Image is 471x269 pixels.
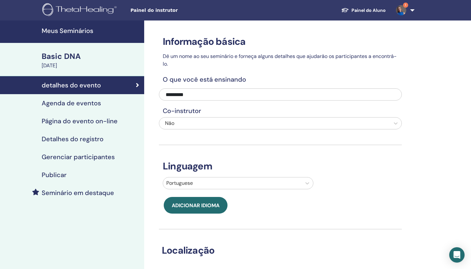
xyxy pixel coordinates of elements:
span: 1 [403,3,408,8]
h4: detalhes do evento [42,81,101,89]
h4: Gerenciar participantes [42,153,115,161]
span: Não [165,120,174,126]
a: Painel do Aluno [336,4,391,16]
h4: Detalhes do registro [42,135,103,143]
span: Adicionar idioma [172,202,219,209]
div: [DATE] [42,62,140,69]
img: graduation-cap-white.svg [341,7,349,13]
div: Basic DNA [42,51,140,62]
span: Painel do instrutor [130,7,227,14]
h3: Linguagem [159,160,402,172]
h4: Agenda de eventos [42,99,101,107]
h4: Meus Seminários [42,27,140,35]
h4: Co-instrutor [159,107,402,115]
h3: Informação básica [159,36,402,47]
img: default.jpg [396,5,406,15]
h4: O que você está ensinando [159,76,402,83]
h4: Seminário em destaque [42,189,114,197]
img: logo.png [42,3,119,18]
h4: Publicar [42,171,67,179]
h4: Página do evento on-line [42,117,118,125]
div: Open Intercom Messenger [449,247,465,263]
p: Dê um nome ao seu seminário e forneça alguns detalhes que ajudarão os participantes a encontrá-lo. [159,53,402,68]
button: Adicionar idioma [164,197,227,214]
a: Basic DNA[DATE] [38,51,144,69]
h3: Localização [158,245,393,256]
